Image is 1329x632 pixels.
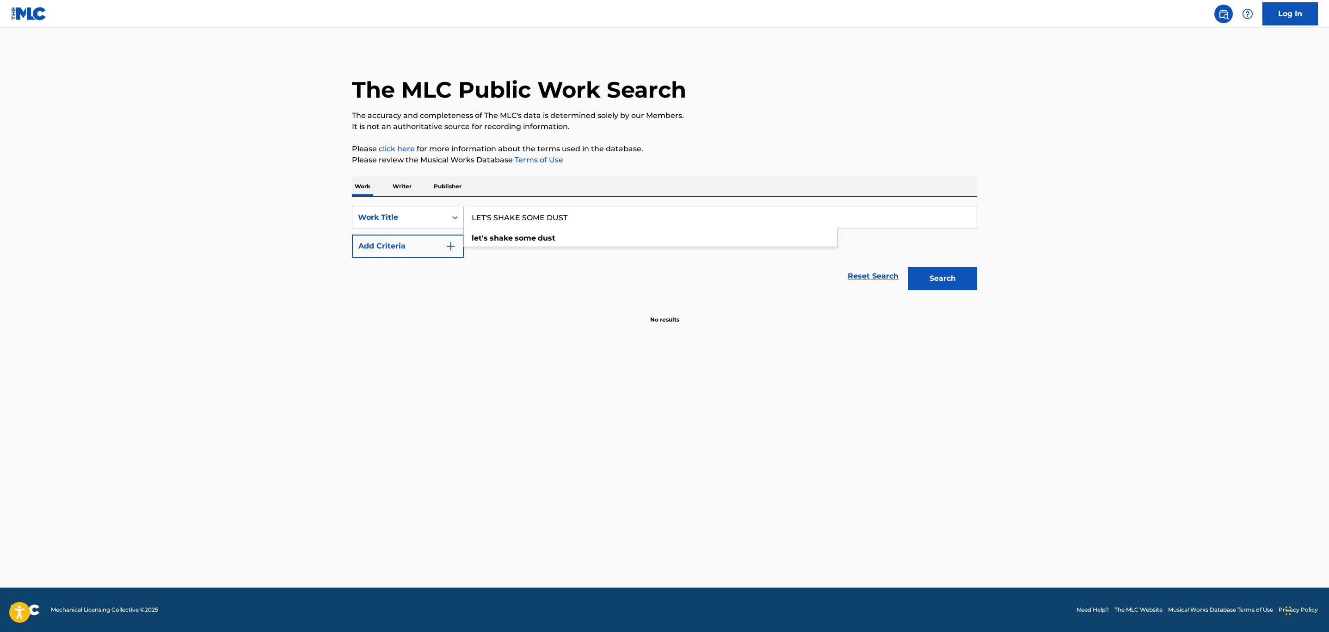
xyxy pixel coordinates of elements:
[352,235,464,258] button: Add Criteria
[352,206,977,295] form: Search Form
[1286,597,1291,625] div: Drag
[1279,606,1318,614] a: Privacy Policy
[352,76,686,104] h1: The MLC Public Work Search
[1114,606,1163,614] a: The MLC Website
[379,144,415,153] a: click here
[1242,8,1253,19] img: help
[1262,2,1318,25] a: Log In
[1238,5,1257,23] div: Help
[352,121,977,132] p: It is not an authoritative source for recording information.
[472,234,488,242] strong: let's
[513,155,563,164] a: Terms of Use
[11,7,47,20] img: MLC Logo
[445,241,456,252] img: 9d2ae6d4665cec9f34b9.svg
[390,177,414,196] p: Writer
[1168,606,1273,614] a: Musical Works Database Terms of Use
[358,212,441,223] div: Work Title
[650,304,679,324] p: No results
[352,155,977,166] p: Please review the Musical Works Database
[515,234,536,242] strong: some
[1214,5,1233,23] a: Public Search
[431,177,464,196] p: Publisher
[1218,8,1229,19] img: search
[490,234,513,242] strong: shake
[352,110,977,121] p: The accuracy and completeness of The MLC's data is determined solely by our Members.
[908,267,977,290] button: Search
[538,234,555,242] strong: dust
[352,143,977,155] p: Please for more information about the terms used in the database.
[11,604,40,615] img: logo
[352,177,373,196] p: Work
[51,606,158,614] span: Mechanical Licensing Collective © 2025
[1283,588,1329,632] iframe: Chat Widget
[1077,606,1109,614] a: Need Help?
[843,266,903,286] a: Reset Search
